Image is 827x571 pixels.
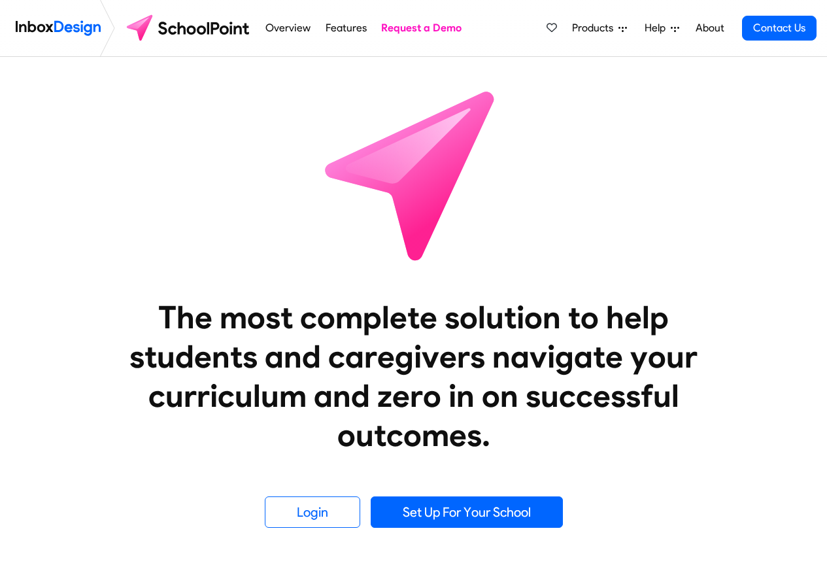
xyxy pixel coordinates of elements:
[265,496,360,528] a: Login
[371,496,563,528] a: Set Up For Your School
[742,16,817,41] a: Contact Us
[322,15,370,41] a: Features
[120,12,258,44] img: schoolpoint logo
[645,20,671,36] span: Help
[378,15,465,41] a: Request a Demo
[572,20,618,36] span: Products
[103,298,724,455] heading: The most complete solution to help students and caregivers navigate your curriculum and zero in o...
[567,15,632,41] a: Products
[262,15,314,41] a: Overview
[296,57,532,292] img: icon_schoolpoint.svg
[692,15,728,41] a: About
[639,15,684,41] a: Help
